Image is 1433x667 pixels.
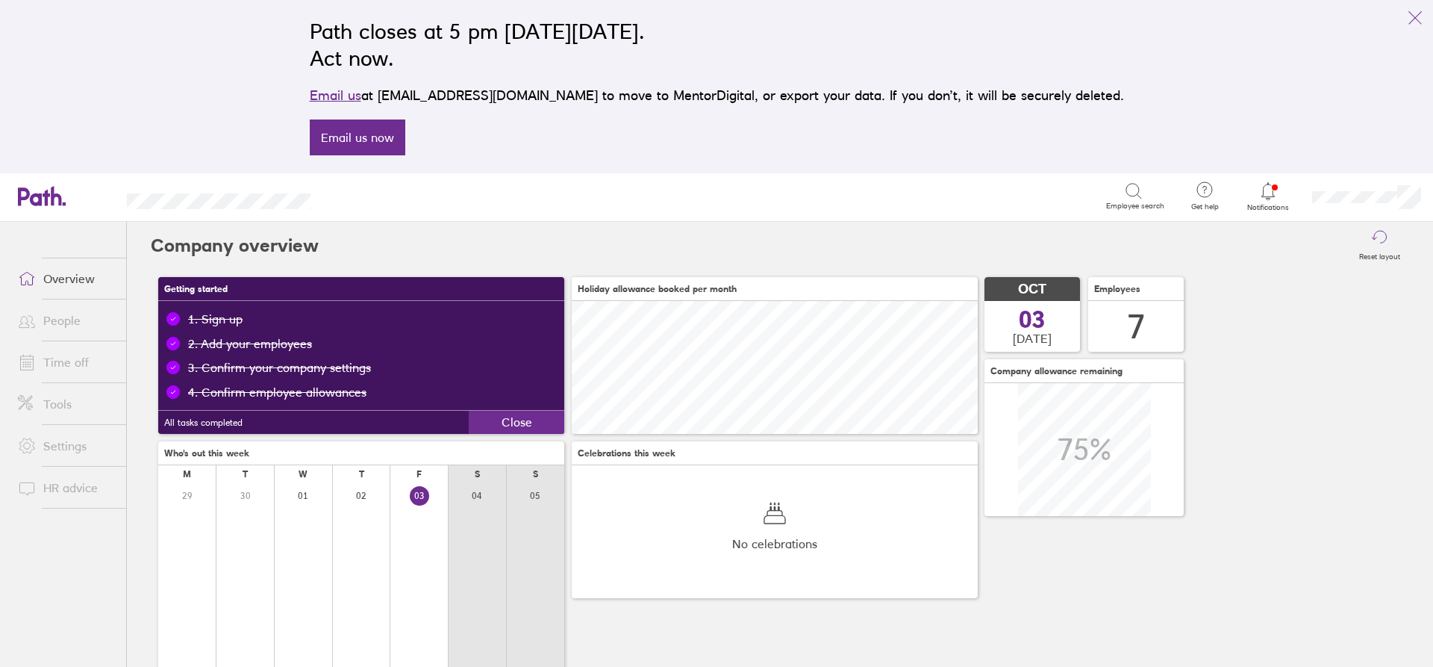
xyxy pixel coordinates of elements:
[578,448,675,459] span: Celebrations this week
[188,385,366,399] a: 4. Confirm employee allowances
[1018,282,1046,297] span: OCT
[188,312,243,326] div: 1. Sign up
[188,337,312,350] a: 2. Add your employees
[6,264,126,294] a: Overview
[6,431,126,461] a: Settings
[6,389,126,419] a: Tools
[6,347,126,377] a: Time off
[1013,332,1052,345] span: [DATE]
[1106,202,1164,211] span: Employee search
[1244,203,1293,212] span: Notifications
[469,411,564,434] button: Close
[502,415,532,429] span: Close
[158,277,564,301] h3: Getting started
[990,366,1123,376] span: Company allowance remaining
[1350,248,1409,261] label: Reset layout
[299,469,307,480] div: W
[310,18,1124,72] h2: Path closes at 5 pm [DATE][DATE]. Act now.
[1350,222,1409,270] button: Reset layout
[151,222,319,270] h2: Company overview
[475,469,480,480] div: S
[183,469,191,480] div: M
[578,284,737,294] span: Holiday allowance booked per month
[533,469,538,480] div: S
[1244,181,1293,212] a: Notifications
[732,537,817,550] span: No celebrations
[6,305,126,335] a: People
[243,469,248,480] div: T
[158,418,469,428] div: All tasks completed
[6,473,126,503] a: HR advice
[1094,284,1140,294] span: Employees
[351,189,389,202] div: Search
[310,120,405,155] a: Email us now
[359,469,364,480] div: T
[188,361,371,374] a: 3. Confirm your company settings
[310,87,361,103] a: Email us
[1181,202,1229,211] span: Get help
[310,85,1124,106] p: at [EMAIL_ADDRESS][DOMAIN_NAME] to move to MentorDigital, or export your data. If you don’t, it w...
[1019,308,1046,332] span: 03
[416,469,422,480] div: F
[1127,308,1145,346] div: 7
[164,448,249,459] span: Who's out this week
